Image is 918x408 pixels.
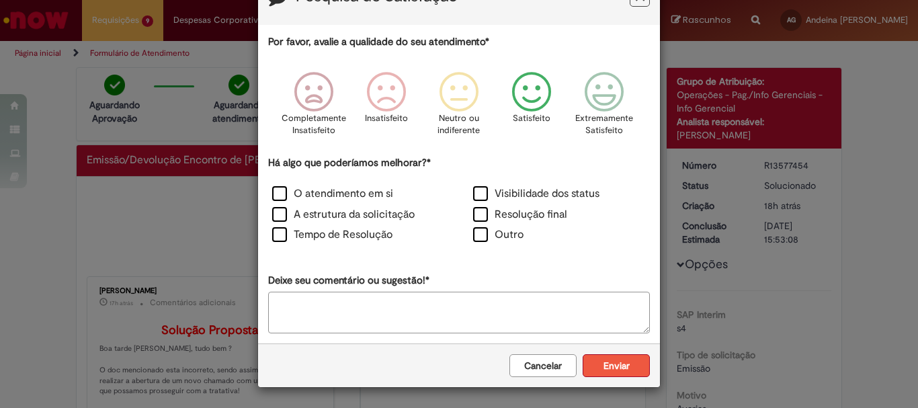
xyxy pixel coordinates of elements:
div: Insatisfeito [352,62,421,154]
label: O atendimento em si [272,186,393,202]
p: Satisfeito [513,112,550,125]
p: Extremamente Satisfeito [575,112,633,137]
div: Extremamente Satisfeito [570,62,638,154]
p: Insatisfeito [365,112,408,125]
div: Completamente Insatisfeito [279,62,347,154]
label: Outro [473,227,524,243]
label: A estrutura da solicitação [272,207,415,222]
div: Neutro ou indiferente [425,62,493,154]
label: Visibilidade dos status [473,186,599,202]
button: Cancelar [509,354,577,377]
div: Satisfeito [497,62,566,154]
label: Tempo de Resolução [272,227,392,243]
label: Resolução final [473,207,567,222]
label: Por favor, avalie a qualidade do seu atendimento* [268,35,489,49]
button: Enviar [583,354,650,377]
label: Deixe seu comentário ou sugestão!* [268,274,429,288]
p: Neutro ou indiferente [435,112,483,137]
p: Completamente Insatisfeito [282,112,346,137]
div: Há algo que poderíamos melhorar?* [268,156,650,247]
